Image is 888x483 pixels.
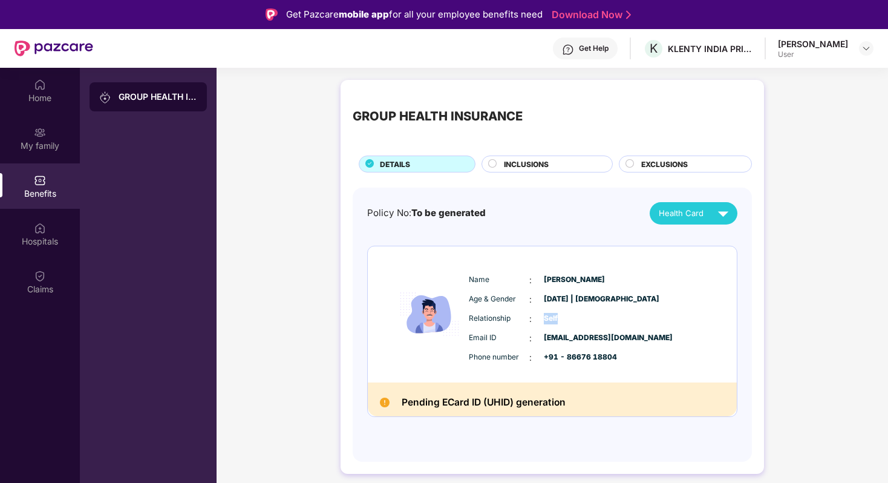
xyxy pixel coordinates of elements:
[529,293,532,306] span: :
[469,332,529,344] span: Email ID
[469,294,529,305] span: Age & Gender
[393,261,466,367] img: icon
[119,91,197,103] div: GROUP HEALTH INSURANCE
[544,332,604,344] span: [EMAIL_ADDRESS][DOMAIN_NAME]
[529,274,532,287] span: :
[380,159,410,170] span: DETAILS
[650,41,658,56] span: K
[402,395,566,411] h2: Pending ECard ID (UHID) generation
[353,107,523,126] div: GROUP HEALTH INSURANCE
[778,38,848,50] div: [PERSON_NAME]
[579,44,609,53] div: Get Help
[544,352,604,363] span: +91 - 86676 18804
[367,206,486,220] div: Policy No:
[99,91,111,103] img: svg+xml;base64,PHN2ZyB3aWR0aD0iMjAiIGhlaWdodD0iMjAiIHZpZXdCb3g9IjAgMCAyMCAyMCIgZmlsbD0ibm9uZSIgeG...
[469,352,529,363] span: Phone number
[34,174,46,186] img: svg+xml;base64,PHN2ZyBpZD0iQmVuZWZpdHMiIHhtbG5zPSJodHRwOi8vd3d3LnczLm9yZy8yMDAwL3N2ZyIgd2lkdGg9Ij...
[380,398,390,407] img: Pending
[504,159,549,170] span: INCLUSIONS
[286,7,543,22] div: Get Pazcare for all your employee benefits need
[469,274,529,286] span: Name
[626,8,631,21] img: Stroke
[529,312,532,326] span: :
[266,8,278,21] img: Logo
[861,44,871,53] img: svg+xml;base64,PHN2ZyBpZD0iRHJvcGRvd24tMzJ4MzIiIHhtbG5zPSJodHRwOi8vd3d3LnczLm9yZy8yMDAwL3N2ZyIgd2...
[34,270,46,282] img: svg+xml;base64,PHN2ZyBpZD0iQ2xhaW0iIHhtbG5zPSJodHRwOi8vd3d3LnczLm9yZy8yMDAwL3N2ZyIgd2lkdGg9IjIwIi...
[778,50,848,59] div: User
[544,274,604,286] span: [PERSON_NAME]
[34,126,46,139] img: svg+xml;base64,PHN2ZyB3aWR0aD0iMjAiIGhlaWdodD0iMjAiIHZpZXdCb3g9IjAgMCAyMCAyMCIgZmlsbD0ibm9uZSIgeG...
[544,294,604,305] span: [DATE] | [DEMOGRAPHIC_DATA]
[668,43,753,54] div: KLENTY INDIA PRIVATE LIMITED
[34,79,46,91] img: svg+xml;base64,PHN2ZyBpZD0iSG9tZSIgeG1sbnM9Imh0dHA6Ly93d3cudzMub3JnLzIwMDAvc3ZnIiB3aWR0aD0iMjAiIG...
[339,8,389,20] strong: mobile app
[529,332,532,345] span: :
[713,203,734,224] img: svg+xml;base64,PHN2ZyB4bWxucz0iaHR0cDovL3d3dy53My5vcmcvMjAwMC9zdmciIHZpZXdCb3g9IjAgMCAyNCAyNCIgd2...
[15,41,93,56] img: New Pazcare Logo
[562,44,574,56] img: svg+xml;base64,PHN2ZyBpZD0iSGVscC0zMngzMiIgeG1sbnM9Imh0dHA6Ly93d3cudzMub3JnLzIwMDAvc3ZnIiB3aWR0aD...
[411,207,486,218] span: To be generated
[659,207,704,220] span: Health Card
[34,222,46,234] img: svg+xml;base64,PHN2ZyBpZD0iSG9zcGl0YWxzIiB4bWxucz0iaHR0cDovL3d3dy53My5vcmcvMjAwMC9zdmciIHdpZHRoPS...
[650,202,737,225] button: Health Card
[552,8,627,21] a: Download Now
[469,313,529,324] span: Relationship
[544,313,604,324] span: Self
[529,351,532,364] span: :
[641,159,688,170] span: EXCLUSIONS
